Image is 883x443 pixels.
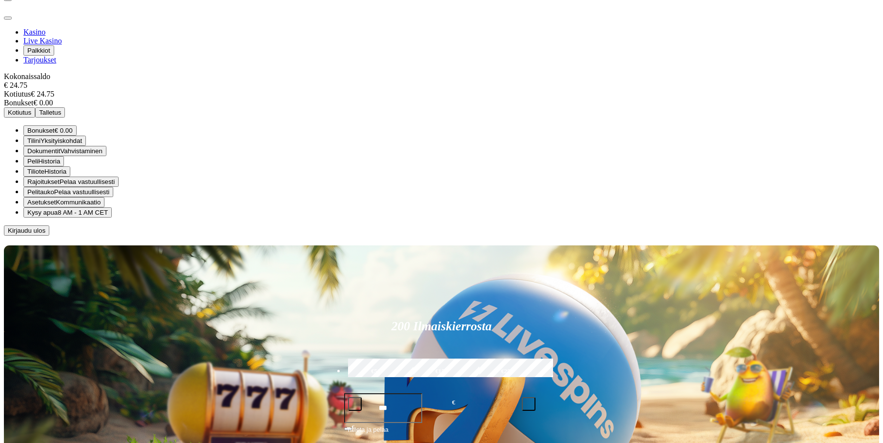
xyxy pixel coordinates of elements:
[27,168,44,175] span: Tiliote
[27,127,55,134] span: Bonukset
[4,81,879,90] div: € 24.75
[344,424,539,443] button: Talleta ja pelaa
[23,207,112,218] button: chat iconKysy apua8 AM - 1 AM CET
[23,56,56,64] a: Tarjoukset
[4,17,12,20] button: close
[27,209,58,216] span: Kysy apua
[39,109,61,116] span: Talletus
[4,90,879,99] div: € 24.75
[4,225,49,236] button: Kirjaudu ulos
[23,177,119,187] button: limits iconRajoituksetPelaa vastuullisesti
[60,178,115,185] span: Pelaa vastuullisesti
[27,158,38,165] span: Peli
[23,197,104,207] button: info iconAsetuksetKommunikaatio
[23,125,77,136] button: smiley iconBonukset€ 0.00
[23,45,54,56] button: Palkkiot
[4,107,35,118] button: Kotiutus
[41,137,82,144] span: Yksityiskohdat
[411,357,472,385] label: €150
[4,99,879,107] div: € 0.00
[23,166,70,177] button: credit-card iconTilioteHistoria
[27,178,60,185] span: Rajoitukset
[60,147,102,155] span: Vahvistaminen
[23,156,64,166] button: 777 iconPeliHistoria
[452,398,455,407] span: €
[27,147,60,155] span: Dokumentit
[27,188,54,196] span: Pelitauko
[346,357,407,385] label: €50
[4,99,33,107] span: Bonukset
[347,425,389,443] span: Talleta ja pelaa
[4,72,879,90] div: Kokonaissaldo
[477,357,538,385] label: €250
[55,127,73,134] span: € 0.00
[23,37,62,45] a: Live Kasino
[8,227,45,234] span: Kirjaudu ulos
[23,28,45,36] a: Kasino
[54,188,109,196] span: Pelaa vastuullisesti
[44,168,66,175] span: Historia
[56,199,101,206] span: Kommunikaatio
[38,158,60,165] span: Historia
[23,136,86,146] button: user iconTiliniYksityiskohdat
[27,47,50,54] span: Palkkiot
[27,199,56,206] span: Asetukset
[23,146,106,156] button: doc iconDokumentitVahvistaminen
[27,137,41,144] span: Tilini
[4,90,31,98] span: Kotiutus
[4,28,879,64] nav: Main menu
[352,424,355,430] span: €
[348,397,362,411] button: minus icon
[8,109,31,116] span: Kotiutus
[35,107,65,118] button: Talletus
[522,397,535,411] button: plus icon
[23,187,113,197] button: clock iconPelitaukoPelaa vastuullisesti
[58,209,108,216] span: 8 AM - 1 AM CET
